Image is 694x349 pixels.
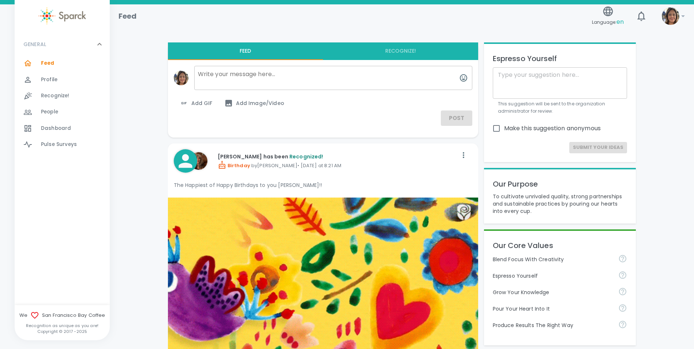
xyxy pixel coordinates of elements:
span: People [41,108,58,116]
span: We San Francisco Bay Coffee [15,311,110,320]
p: Produce Results The Right Way [493,322,613,329]
svg: Follow your curiosity and learn together [618,287,627,296]
svg: Find success working together and doing the right thing [618,320,627,329]
a: Profile [15,72,110,88]
p: GENERAL [23,41,46,48]
span: Recognized! [289,153,323,160]
button: Language:en [589,3,627,29]
span: Language: [592,17,624,27]
span: Feed [41,60,55,67]
span: Dashboard [41,125,71,132]
p: Our Purpose [493,178,627,190]
span: en [616,18,624,26]
a: Feed [15,55,110,71]
span: Recognize! [41,92,70,100]
button: Feed [168,42,323,60]
span: Make this suggestion anonymous [504,124,601,133]
p: Blend Focus With Creativity [493,256,613,263]
img: Picture of Brenda [662,7,679,25]
div: GENERAL [15,55,110,155]
div: interaction tabs [168,42,478,60]
p: Pour Your Heart Into It [493,305,613,312]
p: To cultivate unrivaled quality, strong partnerships and sustainable practices by pouring our hear... [493,193,627,215]
span: Profile [41,76,57,83]
span: Pulse Surveys [41,141,77,148]
a: Dashboard [15,120,110,136]
p: Grow Your Knowledge [493,289,613,296]
p: Espresso Yourself [493,272,613,279]
p: Espresso Yourself [493,53,627,64]
div: GENERAL [15,33,110,55]
a: Sparck logo [15,7,110,25]
p: This suggestion will be sent to the organization administrator for review. [498,100,622,115]
svg: Share your voice and your ideas [618,271,627,279]
img: Picture of Louann VanVoorhis [190,152,207,170]
span: Birthday [218,162,250,169]
h1: Feed [119,10,137,22]
p: Copyright © 2017 - 2025 [15,329,110,334]
a: People [15,104,110,120]
p: [PERSON_NAME] has been [218,153,458,160]
a: Pulse Surveys [15,136,110,153]
img: Sparck logo [38,7,86,25]
p: Recognition as unique as you are! [15,323,110,329]
a: Recognize! [15,88,110,104]
p: by [PERSON_NAME] • [DATE] at 8:21 AM [218,161,458,169]
span: Add GIF [180,99,213,108]
svg: Come to work to make a difference in your own way [618,304,627,312]
img: Picture of Brenda [174,71,188,85]
svg: Achieve goals today and innovate for tomorrow [618,254,627,263]
span: Add Image/Video [224,99,284,108]
p: Our Core Values [493,240,627,251]
p: The Happiest of Happy Birthdays to you [PERSON_NAME]!! [174,181,472,189]
button: Recognize! [323,42,478,60]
